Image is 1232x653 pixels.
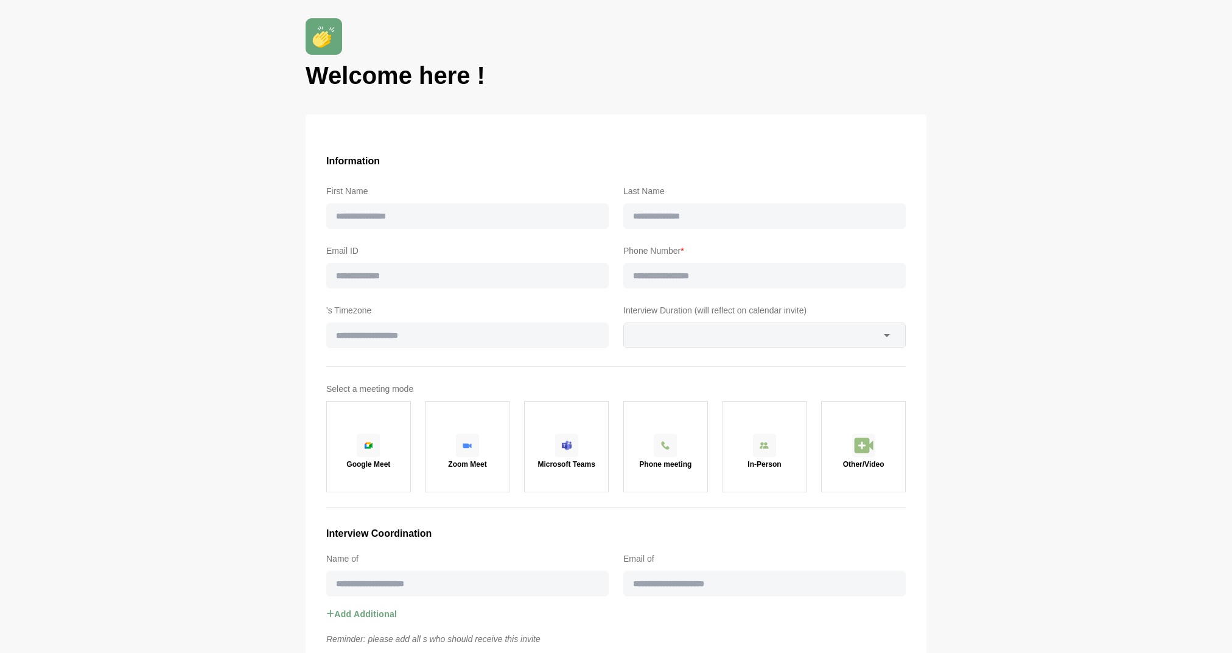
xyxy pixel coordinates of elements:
[326,382,906,396] label: Select a meeting mode
[326,526,906,542] h3: Interview Coordination
[326,596,397,632] button: Add Additional
[623,551,906,566] label: Email of
[639,461,691,468] p: Phone meeting
[448,461,486,468] p: Zoom Meet
[326,184,609,198] label: First Name
[843,461,884,468] p: Other/Video
[326,153,906,169] h3: Information
[747,461,781,468] p: In-Person
[623,243,906,258] label: Phone Number
[623,303,906,318] label: Interview Duration (will reflect on calendar invite)
[623,184,906,198] label: Last Name
[346,461,390,468] p: Google Meet
[326,243,609,258] label: Email ID
[326,551,609,566] label: Name of
[306,60,926,91] h1: Welcome here !
[319,632,913,646] p: Reminder: please add all s who should receive this invite
[537,461,595,468] p: Microsoft Teams
[326,303,609,318] label: 's Timezone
